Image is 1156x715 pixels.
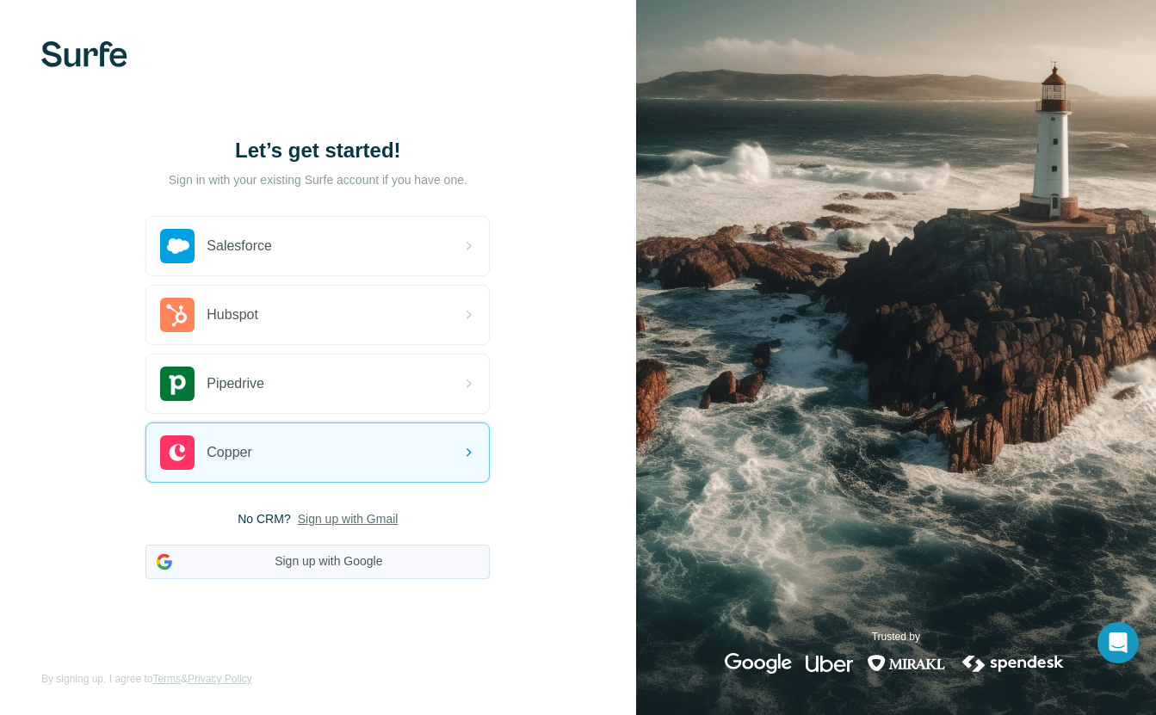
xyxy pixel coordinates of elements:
[298,510,399,527] button: Sign up with Gmail
[207,305,258,325] span: Hubspot
[806,653,853,674] img: uber's logo
[207,236,272,256] span: Salesforce
[152,673,181,685] a: Terms
[207,442,251,463] span: Copper
[160,435,195,470] img: copper's logo
[188,673,252,685] a: Privacy Policy
[960,653,1066,674] img: spendesk's logo
[169,171,467,188] p: Sign in with your existing Surfe account if you have one.
[867,653,946,674] img: mirakl's logo
[725,653,792,674] img: google's logo
[145,545,490,579] button: Sign up with Google
[160,367,195,401] img: pipedrive's logo
[872,629,920,644] p: Trusted by
[207,373,264,394] span: Pipedrive
[238,510,290,527] span: No CRM?
[160,229,195,263] img: salesforce's logo
[160,298,195,332] img: hubspot's logo
[145,137,490,164] h1: Let’s get started!
[41,41,127,67] img: Surfe's logo
[1097,622,1139,663] div: Open Intercom Messenger
[41,671,252,687] span: By signing up, I agree to &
